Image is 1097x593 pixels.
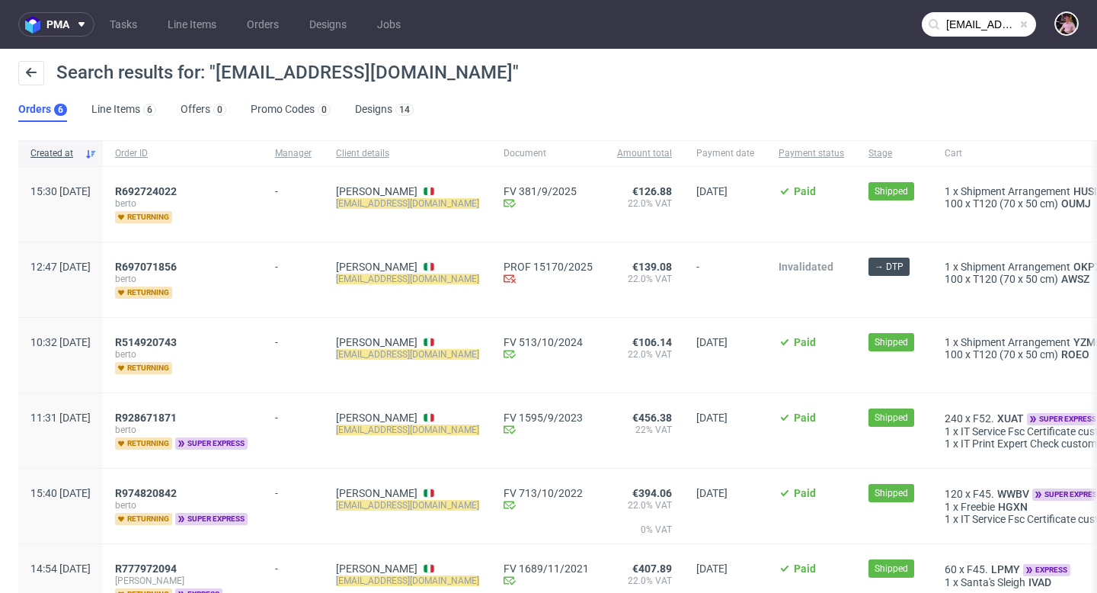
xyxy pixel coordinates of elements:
a: WWBV [994,488,1032,500]
span: express [1023,564,1070,576]
a: Line Items [158,12,225,37]
a: FV 381/9/2025 [504,185,593,197]
span: 100 [945,273,963,285]
a: Promo Codes0 [251,98,331,122]
a: ROEO [1058,348,1092,361]
a: R697071856 [115,261,180,273]
span: Manager [275,147,312,160]
span: 120 [945,488,963,500]
span: R692724022 [115,185,177,197]
span: F45. [967,563,988,575]
span: Search results for: "[EMAIL_ADDRESS][DOMAIN_NAME]" [56,62,519,83]
div: - [275,405,312,424]
span: [DATE] [696,487,728,499]
a: [PERSON_NAME] [336,185,417,197]
span: €394.06 [632,487,672,499]
span: 60 [945,563,957,575]
span: XUAT [994,412,1027,425]
span: 1 [945,513,951,525]
span: Invalidated [779,261,833,273]
a: [PERSON_NAME] [336,412,417,424]
span: Amount total [617,147,672,160]
span: [DATE] [696,563,728,575]
a: FV 1689/11/2021 [504,563,593,575]
a: R777972094 [115,563,180,575]
span: berto [115,273,251,285]
span: 10:32 [DATE] [30,336,91,348]
span: 240 [945,412,963,425]
a: R928671871 [115,412,180,424]
span: R697071856 [115,261,177,273]
span: 1 [945,425,951,438]
a: [PERSON_NAME] [336,336,417,348]
span: 22.0% VAT [617,197,672,210]
span: Shipment Arrangement [961,261,1070,273]
mark: [EMAIL_ADDRESS][DOMAIN_NAME] [336,274,479,284]
a: Orders [238,12,288,37]
span: R777972094 [115,563,177,575]
span: 1 [945,438,951,450]
div: 6 [147,104,152,115]
span: Shipped [875,562,908,575]
span: super express [175,438,248,450]
span: R974820842 [115,487,177,499]
span: 1 [945,336,951,348]
span: F45. [973,488,994,500]
span: Shipped [875,184,908,198]
span: returning [115,438,172,450]
span: 0% VAT [617,524,672,548]
span: 1 [945,501,951,513]
span: 11:31 [DATE] [30,412,91,424]
span: Freebie [961,501,995,513]
span: returning [115,362,172,374]
a: PROF 15170/2025 [504,261,593,273]
span: HGXN [995,501,1031,513]
span: Shipment Arrangement [961,185,1070,197]
mark: [EMAIL_ADDRESS][DOMAIN_NAME] [336,500,479,511]
div: - [275,179,312,197]
span: returning [115,513,172,525]
span: 22.0% VAT [617,273,672,285]
span: Created at [30,147,78,160]
span: Paid [794,487,816,499]
div: 0 [321,104,327,115]
a: R514920743 [115,336,180,348]
span: berto [115,499,251,511]
a: [PERSON_NAME] [336,261,417,273]
a: Designs14 [355,98,414,122]
a: FV 1595/9/2023 [504,412,593,424]
div: - [275,330,312,348]
span: returning [115,211,172,223]
span: [DATE] [696,412,728,424]
a: OUMJ [1058,197,1094,210]
span: Paid [794,336,816,348]
img: logo [25,16,46,34]
mark: [EMAIL_ADDRESS][DOMAIN_NAME] [336,425,479,435]
span: 15:40 [DATE] [30,487,91,499]
span: Client details [336,147,479,160]
a: AWSZ [1058,273,1092,285]
span: 22% VAT [617,424,672,436]
span: 22.0% VAT [617,348,672,361]
a: [PERSON_NAME] [336,487,417,499]
span: Santa's Sleigh [961,576,1025,588]
span: Paid [794,563,816,575]
div: 14 [399,104,410,115]
span: Shipped [875,486,908,500]
span: 14:54 [DATE] [30,563,91,575]
mark: [EMAIL_ADDRESS][DOMAIN_NAME] [336,349,479,360]
span: T120 (70 x 50 cm) [973,348,1058,361]
a: R974820842 [115,487,180,499]
span: Shipped [875,335,908,349]
span: R928671871 [115,412,177,424]
span: Paid [794,412,816,424]
div: - [275,255,312,273]
span: LPMY [988,563,1023,575]
span: Shipped [875,411,908,425]
span: Stage [868,147,920,160]
a: Jobs [368,12,410,37]
a: Orders6 [18,98,67,122]
span: 100 [945,197,963,210]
